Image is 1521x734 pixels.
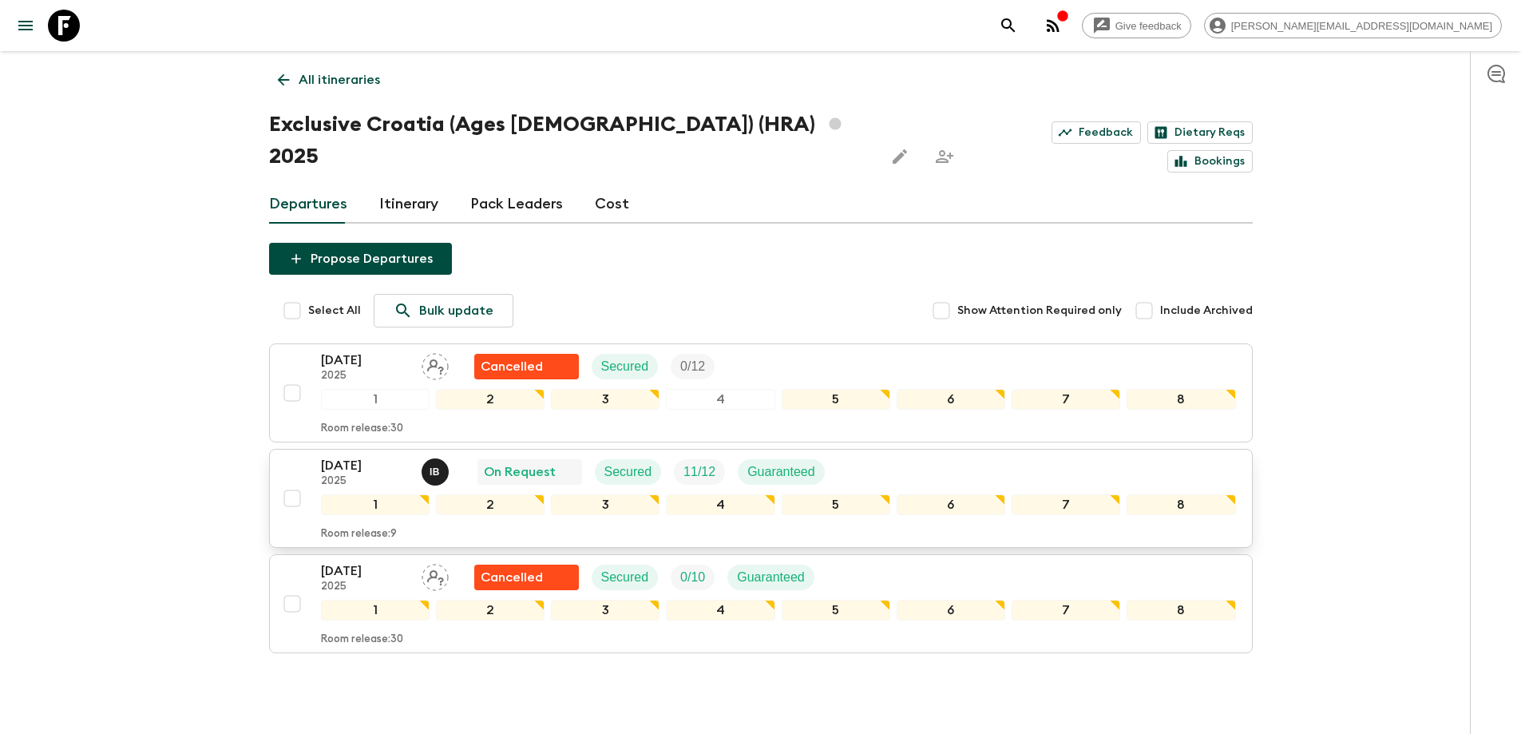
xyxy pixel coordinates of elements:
[957,303,1122,319] span: Show Attention Required only
[674,459,725,485] div: Trip Fill
[992,10,1024,42] button: search adventures
[671,565,715,590] div: Trip Fill
[592,565,659,590] div: Secured
[269,64,389,96] a: All itineraries
[601,568,649,587] p: Secured
[680,357,705,376] p: 0 / 12
[601,357,649,376] p: Secured
[747,462,815,482] p: Guaranteed
[897,389,1005,410] div: 6
[666,600,774,621] div: 4
[897,600,1005,621] div: 6
[1222,20,1501,32] span: [PERSON_NAME][EMAIL_ADDRESS][DOMAIN_NAME]
[604,462,652,482] p: Secured
[436,494,545,515] div: 2
[321,494,430,515] div: 1
[782,600,890,621] div: 5
[1127,389,1235,410] div: 8
[321,581,409,593] p: 2025
[666,494,774,515] div: 4
[321,370,409,383] p: 2025
[299,70,380,89] p: All itineraries
[474,354,579,379] div: Flash Pack cancellation
[592,354,659,379] div: Secured
[379,185,438,224] a: Itinerary
[321,351,409,370] p: [DATE]
[269,343,1253,442] button: [DATE]2025Assign pack leaderFlash Pack cancellationSecuredTrip Fill12345678Room release:30
[269,109,871,173] h1: Exclusive Croatia (Ages [DEMOGRAPHIC_DATA]) (HRA) 2025
[737,568,805,587] p: Guaranteed
[680,568,705,587] p: 0 / 10
[1167,150,1253,173] a: Bookings
[374,294,513,327] a: Bulk update
[551,494,659,515] div: 3
[422,358,449,371] span: Assign pack leader
[1012,600,1120,621] div: 7
[1012,389,1120,410] div: 7
[474,565,579,590] div: Flash Pack cancellation
[551,600,659,621] div: 3
[666,389,774,410] div: 4
[269,243,452,275] button: Propose Departures
[595,459,662,485] div: Secured
[481,568,543,587] p: Cancelled
[929,141,961,173] span: Share this itinerary
[436,389,545,410] div: 2
[1204,13,1502,38] div: [PERSON_NAME][EMAIL_ADDRESS][DOMAIN_NAME]
[321,561,409,581] p: [DATE]
[1160,303,1253,319] span: Include Archived
[321,456,409,475] p: [DATE]
[430,466,440,478] p: I B
[484,462,556,482] p: On Request
[683,462,715,482] p: 11 / 12
[308,303,361,319] span: Select All
[321,633,403,646] p: Room release: 30
[422,569,449,581] span: Assign pack leader
[1082,13,1191,38] a: Give feedback
[269,449,1253,548] button: [DATE]2025Ivica BurićOn RequestSecuredTrip FillGuaranteed12345678Room release:9
[321,423,403,435] p: Room release: 30
[782,389,890,410] div: 5
[551,389,659,410] div: 3
[470,185,563,224] a: Pack Leaders
[321,528,397,541] p: Room release: 9
[481,357,543,376] p: Cancelled
[269,554,1253,653] button: [DATE]2025Assign pack leaderFlash Pack cancellationSecuredTrip FillGuaranteed12345678Room release:30
[321,475,409,488] p: 2025
[422,463,452,476] span: Ivica Burić
[422,458,452,486] button: IB
[1012,494,1120,515] div: 7
[321,600,430,621] div: 1
[10,10,42,42] button: menu
[321,389,430,410] div: 1
[1107,20,1190,32] span: Give feedback
[671,354,715,379] div: Trip Fill
[1127,600,1235,621] div: 8
[884,141,916,173] button: Edit this itinerary
[595,185,629,224] a: Cost
[419,301,493,320] p: Bulk update
[782,494,890,515] div: 5
[1052,121,1141,144] a: Feedback
[1127,494,1235,515] div: 8
[269,185,347,224] a: Departures
[1147,121,1253,144] a: Dietary Reqs
[436,600,545,621] div: 2
[897,494,1005,515] div: 6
